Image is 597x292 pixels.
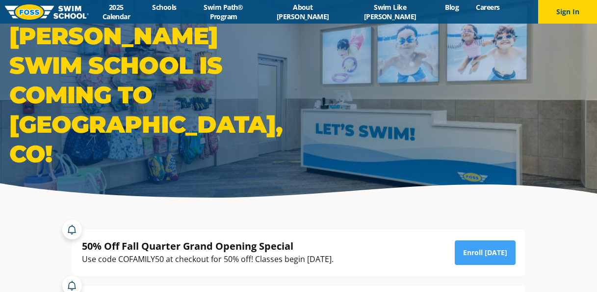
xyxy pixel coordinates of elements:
img: FOSS Swim School Logo [5,4,89,20]
a: Careers [467,2,508,12]
a: Schools [144,2,185,12]
a: Swim Like [PERSON_NAME] [343,2,436,21]
div: 50% Off Fall Quarter Grand Opening Special [82,239,334,253]
a: Enroll [DATE] [455,240,516,265]
a: 2025 Calendar [89,2,144,21]
a: Swim Path® Program [185,2,262,21]
a: About [PERSON_NAME] [262,2,343,21]
div: Use code COFAMILY50 at checkout for 50% off! Classes begin [DATE]. [82,253,334,266]
h1: [PERSON_NAME] Swim School is coming to [GEOGRAPHIC_DATA], CO! [9,21,294,169]
a: Blog [437,2,467,12]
